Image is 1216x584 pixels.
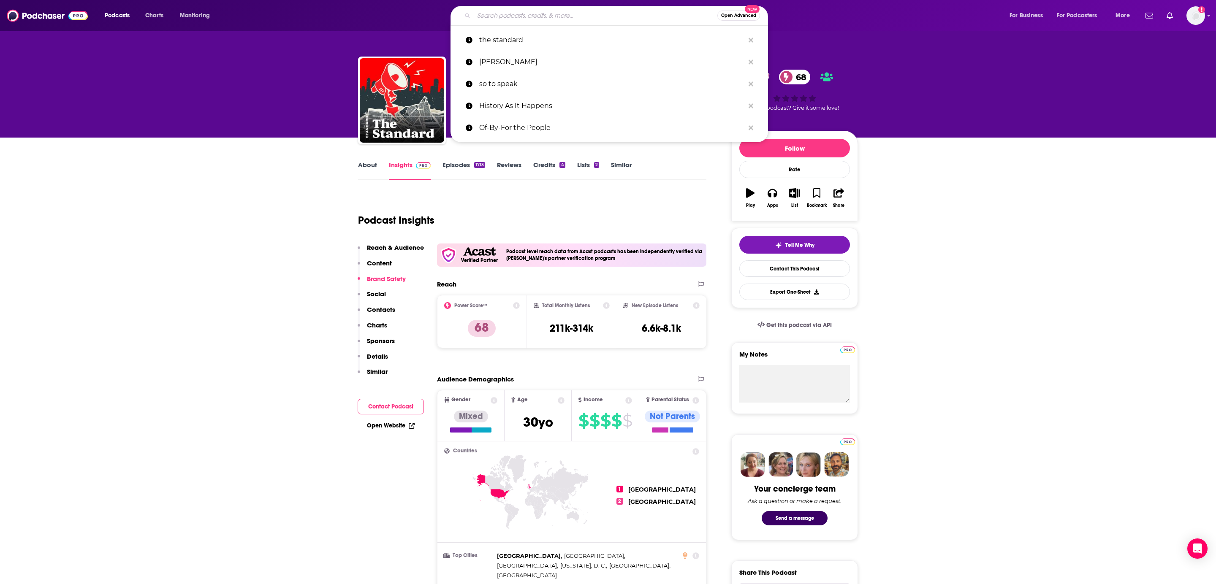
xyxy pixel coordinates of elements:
img: Acast [463,247,495,256]
h1: Podcast Insights [358,214,434,227]
h3: 6.6k-8.1k [642,322,681,335]
p: Details [367,352,388,360]
button: Send a message [762,511,828,525]
svg: Add a profile image [1198,6,1205,13]
a: InsightsPodchaser Pro [389,161,431,180]
span: [GEOGRAPHIC_DATA] [609,562,669,569]
a: Of-By-For the People [451,117,768,139]
a: Pro website [840,437,855,445]
div: 2 [594,162,599,168]
h2: Audience Demographics [437,375,514,383]
img: Jon Profile [824,452,849,477]
p: so to speak [479,73,744,95]
label: My Notes [739,350,850,365]
button: Show profile menu [1186,6,1205,25]
span: [GEOGRAPHIC_DATA] [497,552,561,559]
p: Similar [367,368,388,376]
span: , [497,561,558,570]
img: Podchaser Pro [840,346,855,353]
a: 68 [779,70,811,84]
span: Gender [451,397,470,403]
input: Search podcasts, credits, & more... [474,9,717,22]
div: Bookmark [807,203,827,208]
span: Good podcast? Give it some love! [750,105,839,111]
button: open menu [99,9,141,22]
p: 68 [468,320,496,337]
span: Parental Status [651,397,689,403]
div: verified Badge68Good podcast? Give it some love! [731,64,858,116]
button: Charts [358,321,387,337]
h5: Verified Partner [461,258,498,263]
a: Credits4 [533,161,565,180]
h2: Total Monthly Listens [542,303,590,308]
span: $ [578,414,589,427]
span: For Podcasters [1057,10,1097,22]
button: Apps [761,183,783,213]
button: Content [358,259,392,275]
button: Bookmark [806,183,828,213]
a: so to speak [451,73,768,95]
div: Share [833,203,844,208]
span: $ [589,414,600,427]
div: List [791,203,798,208]
a: About [358,161,377,180]
a: Podchaser - Follow, Share and Rate Podcasts [7,8,88,24]
span: 30 yo [523,414,553,430]
div: Search podcasts, credits, & more... [459,6,776,25]
div: Mixed [454,411,488,422]
span: [GEOGRAPHIC_DATA] [497,572,557,579]
button: Sponsors [358,337,395,352]
button: Open AdvancedNew [717,11,760,21]
a: Open Website [367,422,415,429]
span: $ [611,414,622,427]
p: Social [367,290,386,298]
img: Sydney Profile [741,452,765,477]
img: The Standard [360,58,444,143]
span: 1 [616,486,623,492]
a: Reviews [497,161,521,180]
button: Follow [739,139,850,157]
span: Open Advanced [721,14,756,18]
span: Get this podcast via API [766,322,832,329]
h3: Share This Podcast [739,568,797,576]
button: List [784,183,806,213]
img: User Profile [1186,6,1205,25]
span: 2 [616,498,623,505]
img: Jules Profile [796,452,821,477]
button: open menu [1004,9,1053,22]
p: Content [367,259,392,267]
p: Reach & Audience [367,243,424,251]
a: Charts [140,9,168,22]
img: Podchaser Pro [416,162,431,169]
img: Podchaser Pro [840,438,855,445]
span: For Business [1010,10,1043,22]
button: Export One-Sheet [739,284,850,300]
button: Contacts [358,306,395,321]
span: 68 [787,70,811,84]
a: Lists2 [577,161,599,180]
h2: Power Score™ [454,303,487,308]
span: More [1116,10,1130,22]
span: [GEOGRAPHIC_DATA] [497,562,557,569]
span: [US_STATE], D. C. [560,562,606,569]
button: Similar [358,368,388,383]
button: Details [358,352,388,368]
a: Get this podcast via API [751,315,839,335]
button: open menu [1051,9,1110,22]
span: , [497,551,562,561]
button: Social [358,290,386,306]
a: Contact This Podcast [739,260,850,277]
a: Pro website [840,345,855,353]
span: $ [622,414,632,427]
div: Open Intercom Messenger [1187,538,1208,559]
div: Your concierge team [754,484,836,494]
a: [PERSON_NAME] [451,51,768,73]
span: Logged in as FIREPodchaser25 [1186,6,1205,25]
span: Monitoring [180,10,210,22]
button: Contact Podcast [358,399,424,414]
p: History As It Happens [479,95,744,117]
span: [GEOGRAPHIC_DATA] [628,486,696,493]
p: Charts [367,321,387,329]
h2: New Episode Listens [632,303,678,308]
